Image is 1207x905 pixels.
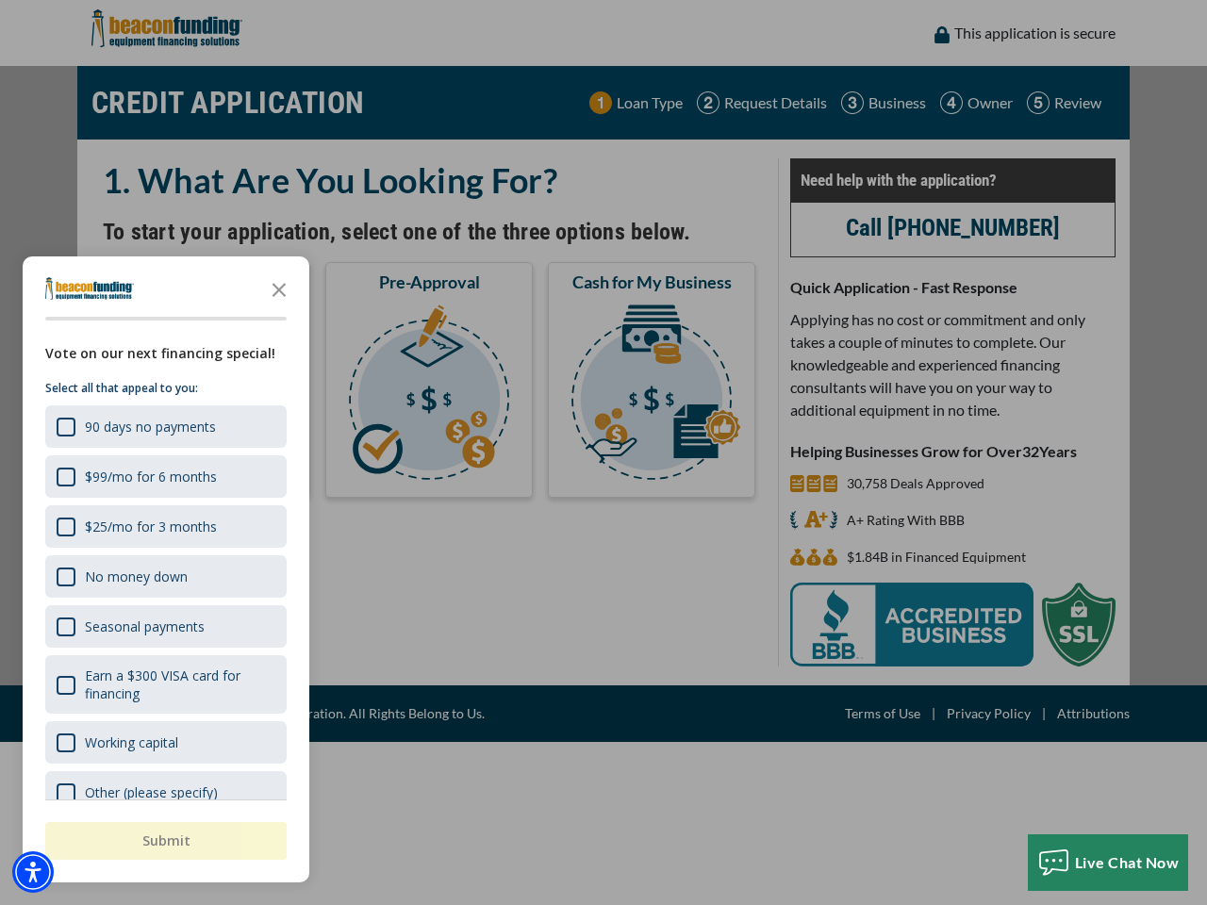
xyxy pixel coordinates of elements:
p: Select all that appeal to you: [45,379,287,398]
button: Submit [45,822,287,860]
div: $99/mo for 6 months [85,468,217,485]
div: $25/mo for 3 months [45,505,287,548]
div: No money down [45,555,287,598]
div: Vote on our next financing special! [45,343,287,364]
div: 90 days no payments [45,405,287,448]
div: No money down [85,568,188,585]
div: $99/mo for 6 months [45,455,287,498]
span: Live Chat Now [1075,853,1180,871]
div: 90 days no payments [85,418,216,436]
div: Working capital [45,721,287,764]
div: Earn a $300 VISA card for financing [85,666,275,702]
img: Company logo [45,277,134,300]
div: Other (please specify) [85,783,218,801]
div: Other (please specify) [45,771,287,814]
div: Earn a $300 VISA card for financing [45,655,287,714]
div: Survey [23,256,309,882]
div: $25/mo for 3 months [85,518,217,535]
div: Accessibility Menu [12,851,54,893]
div: Seasonal payments [85,617,205,635]
div: Working capital [85,733,178,751]
div: Seasonal payments [45,605,287,648]
button: Close the survey [260,270,298,307]
button: Live Chat Now [1028,834,1189,891]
